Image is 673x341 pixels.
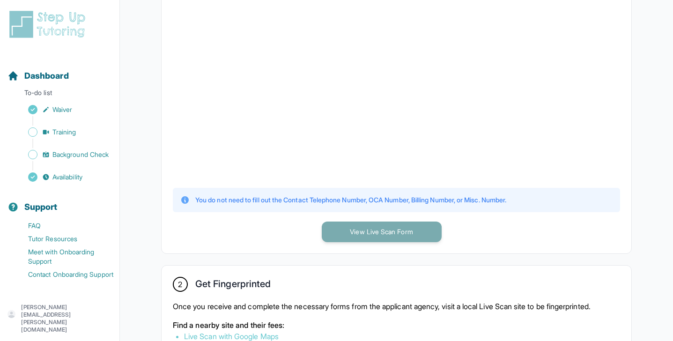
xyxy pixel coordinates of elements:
[184,332,279,341] a: Live Scan with Google Maps
[7,148,119,161] a: Background Check
[7,170,119,184] a: Availability
[52,105,72,114] span: Waiver
[52,150,109,159] span: Background Check
[4,88,116,101] p: To-do list
[7,69,69,82] a: Dashboard
[173,301,620,312] p: Once you receive and complete the necessary forms from the applicant agency, visit a local Live S...
[195,195,506,205] p: You do not need to fill out the Contact Telephone Number, OCA Number, Billing Number, or Misc. Nu...
[4,54,116,86] button: Dashboard
[52,127,76,137] span: Training
[7,304,112,334] button: [PERSON_NAME][EMAIL_ADDRESS][PERSON_NAME][DOMAIN_NAME]
[173,319,620,331] p: Find a nearby site and their fees:
[322,227,442,236] a: View Live Scan Form
[195,278,271,293] h2: Get Fingerprinted
[21,304,112,334] p: [PERSON_NAME][EMAIL_ADDRESS][PERSON_NAME][DOMAIN_NAME]
[7,126,119,139] a: Training
[7,9,91,39] img: logo
[7,103,119,116] a: Waiver
[7,219,119,232] a: FAQ
[7,268,119,281] a: Contact Onboarding Support
[322,222,442,242] button: View Live Scan Form
[4,185,116,217] button: Support
[7,232,119,245] a: Tutor Resources
[178,279,182,290] span: 2
[24,69,69,82] span: Dashboard
[24,200,58,214] span: Support
[52,172,82,182] span: Availability
[7,245,119,268] a: Meet with Onboarding Support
